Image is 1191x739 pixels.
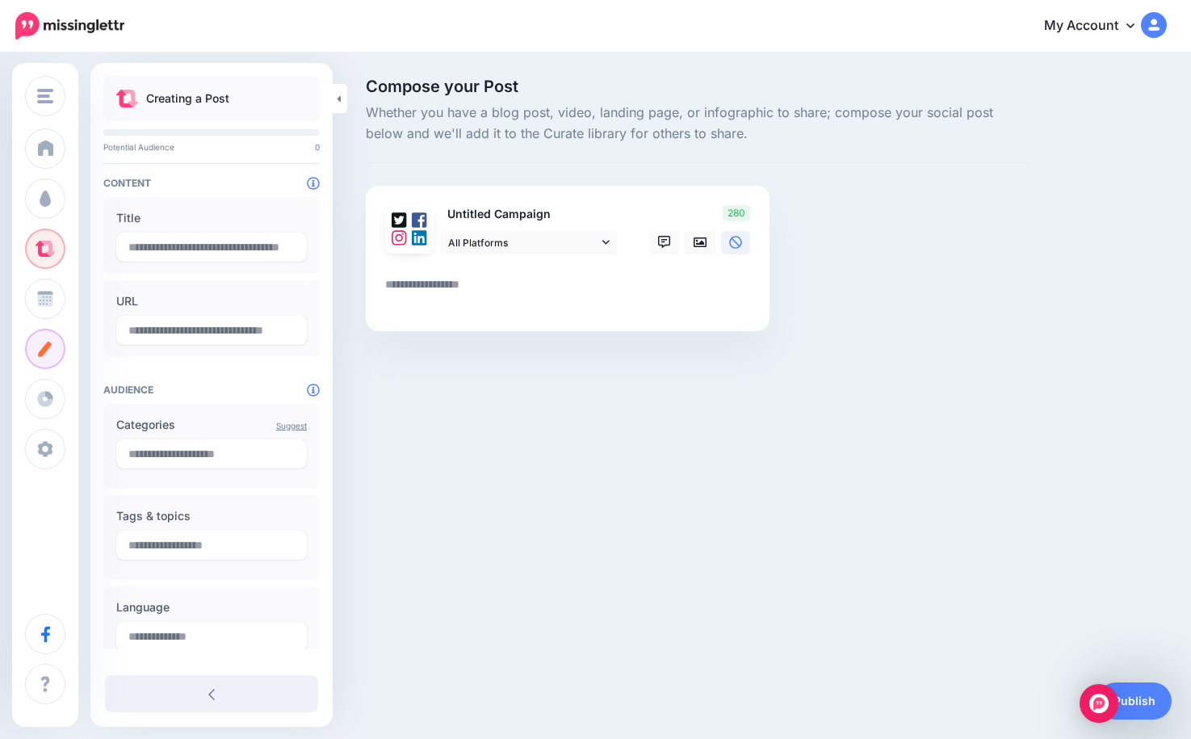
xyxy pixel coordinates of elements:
[448,234,598,251] span: All Platforms
[366,78,1030,94] span: Compose your Post
[37,89,53,103] img: menu.png
[103,177,320,189] h4: Content
[15,12,124,40] img: Missinglettr
[440,205,619,224] p: Untitled Campaign
[116,208,307,228] label: Title
[366,103,1030,145] span: Whether you have a blog post, video, landing page, or infographic to share; compose your social p...
[315,142,320,152] span: 0
[116,598,307,617] label: Language
[146,89,229,108] p: Creating a Post
[1028,6,1167,46] a: My Account
[116,90,138,107] img: curate.png
[276,421,307,430] a: Suggest
[440,231,618,254] a: All Platforms
[116,506,307,526] label: Tags & topics
[1097,682,1172,720] a: Publish
[1080,684,1118,723] div: Open Intercom Messenger
[723,205,750,221] span: 280
[103,384,320,396] h4: Audience
[103,142,320,152] p: Potential Audience
[116,415,307,435] label: Categories
[116,292,307,311] label: URL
